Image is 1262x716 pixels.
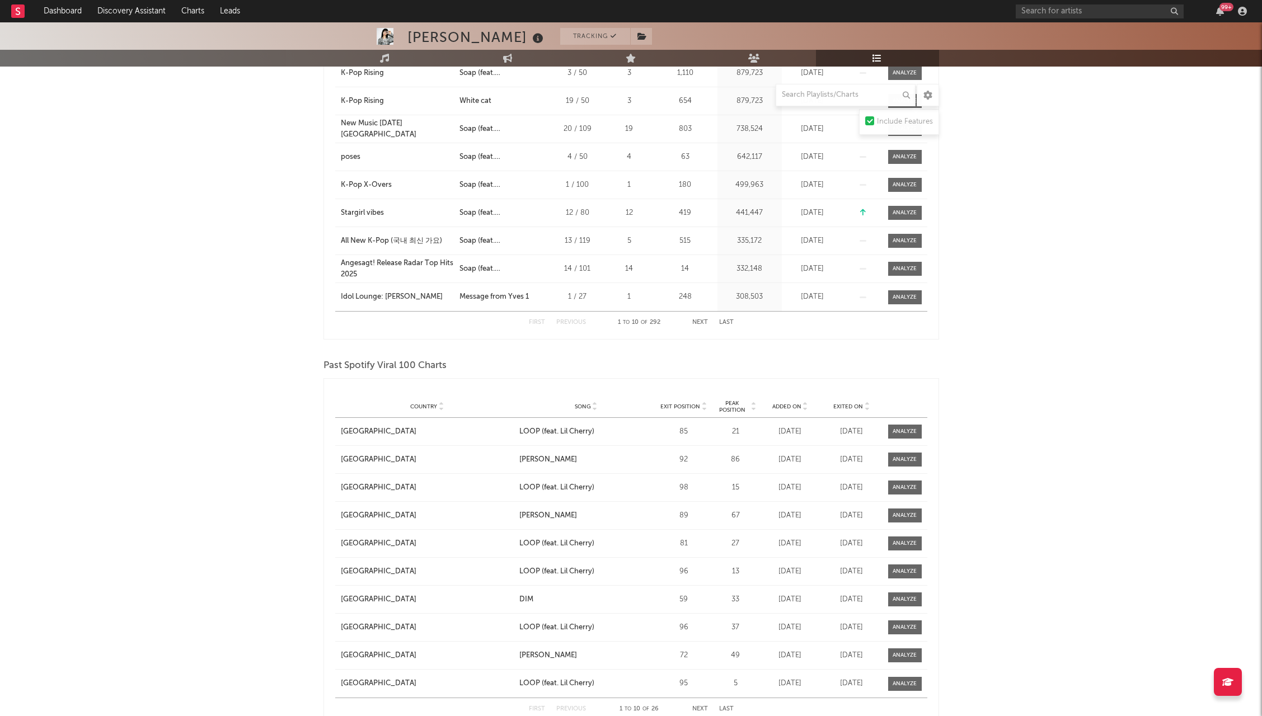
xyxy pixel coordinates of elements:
div: [PERSON_NAME] [407,28,546,46]
div: [DATE] [785,263,841,275]
span: Added On [772,403,801,410]
div: 308,503 [720,291,779,303]
div: [DATE] [785,208,841,219]
div: 85 [659,426,709,437]
div: 1,110 [656,68,715,79]
div: [DATE] [762,482,818,493]
a: [GEOGRAPHIC_DATA] [341,454,514,465]
div: 27 [715,538,757,549]
a: [GEOGRAPHIC_DATA] [341,482,514,493]
div: LOOP (feat. Lil Cherry) [519,482,594,493]
button: Previous [556,706,586,712]
div: [GEOGRAPHIC_DATA] [341,538,416,549]
div: [PERSON_NAME] [519,510,577,521]
div: 1 / 27 [552,291,603,303]
div: 89 [659,510,709,521]
button: Previous [556,319,586,326]
span: Exit Position [660,403,700,410]
div: 20 / 109 [552,124,603,135]
div: 12 [608,208,650,219]
div: 1 / 100 [552,180,603,191]
div: [DATE] [785,152,841,163]
div: Message from Yves 1 [459,291,529,303]
div: 72 [659,650,709,661]
span: Exited On [833,403,863,410]
div: [GEOGRAPHIC_DATA] [341,510,416,521]
div: K-Pop Rising [341,68,384,79]
div: [GEOGRAPHIC_DATA] [341,594,416,605]
div: 1 [608,291,650,303]
div: 96 [659,566,709,577]
div: [DATE] [785,235,841,247]
div: [DATE] [762,594,818,605]
div: 1 10 26 [608,703,670,716]
div: 335,172 [720,235,779,247]
div: LOOP (feat. Lil Cherry) [519,566,594,577]
div: [DATE] [762,510,818,521]
button: First [529,319,545,326]
div: 879,723 [720,68,779,79]
div: [DATE] [824,650,880,661]
div: [PERSON_NAME] [519,454,577,465]
div: LOOP (feat. Lil Cherry) [519,426,594,437]
a: [PERSON_NAME] [519,454,653,465]
div: All New K-Pop (국내 최신 가요) [341,235,442,247]
div: [DATE] [824,426,880,437]
div: 4 / 50 [552,152,603,163]
div: 738,524 [720,124,779,135]
a: [GEOGRAPHIC_DATA] [341,566,514,577]
button: Tracking [560,28,630,45]
a: Stargirl vibes [341,208,454,219]
div: LOOP (feat. Lil Cherry) [519,538,594,549]
div: White cat [459,96,491,107]
a: [GEOGRAPHIC_DATA] [341,678,514,689]
div: 21 [715,426,757,437]
div: Soap (feat. PinkPantheress) [459,68,547,79]
div: 59 [659,594,709,605]
button: Last [719,319,734,326]
div: 99 + [1219,3,1233,11]
button: 99+ [1216,7,1224,16]
div: [DATE] [785,180,841,191]
a: Angesagt! Release Radar Top Hits 2025 [341,258,454,280]
a: LOOP (feat. Lil Cherry) [519,678,653,689]
a: [GEOGRAPHIC_DATA] [341,426,514,437]
a: LOOP (feat. Lil Cherry) [519,538,653,549]
div: 33 [715,594,757,605]
div: 81 [659,538,709,549]
a: K-Pop X-Overs [341,180,454,191]
div: 92 [659,454,709,465]
div: 96 [659,622,709,633]
div: [DATE] [785,124,841,135]
a: K-Pop Rising [341,96,454,107]
div: 5 [715,678,757,689]
div: Include Features [877,115,933,129]
div: [DATE] [762,538,818,549]
div: 14 / 101 [552,263,603,275]
div: [DATE] [762,622,818,633]
span: of [642,706,649,712]
a: LOOP (feat. Lil Cherry) [519,566,653,577]
input: Search Playlists/Charts [776,84,916,106]
div: [DATE] [762,426,818,437]
a: [GEOGRAPHIC_DATA] [341,510,514,521]
div: [DATE] [824,678,880,689]
div: 642,117 [720,152,779,163]
div: 1 10 292 [608,316,670,329]
div: New Music [DATE] [GEOGRAPHIC_DATA] [341,118,454,140]
div: [DATE] [824,482,880,493]
div: 12 / 80 [552,208,603,219]
a: LOOP (feat. Lil Cherry) [519,482,653,493]
div: 86 [715,454,757,465]
input: Search for artists [1016,4,1184,18]
a: [PERSON_NAME] [519,510,653,521]
div: 67 [715,510,757,521]
span: Past Spotify Viral 100 Charts [323,359,447,373]
div: [GEOGRAPHIC_DATA] [341,622,416,633]
div: 3 [608,96,650,107]
div: [PERSON_NAME] [519,650,577,661]
div: 98 [659,482,709,493]
a: [GEOGRAPHIC_DATA] [341,650,514,661]
div: 332,148 [720,263,779,275]
div: Soap (feat. PinkPantheress) [459,152,547,163]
